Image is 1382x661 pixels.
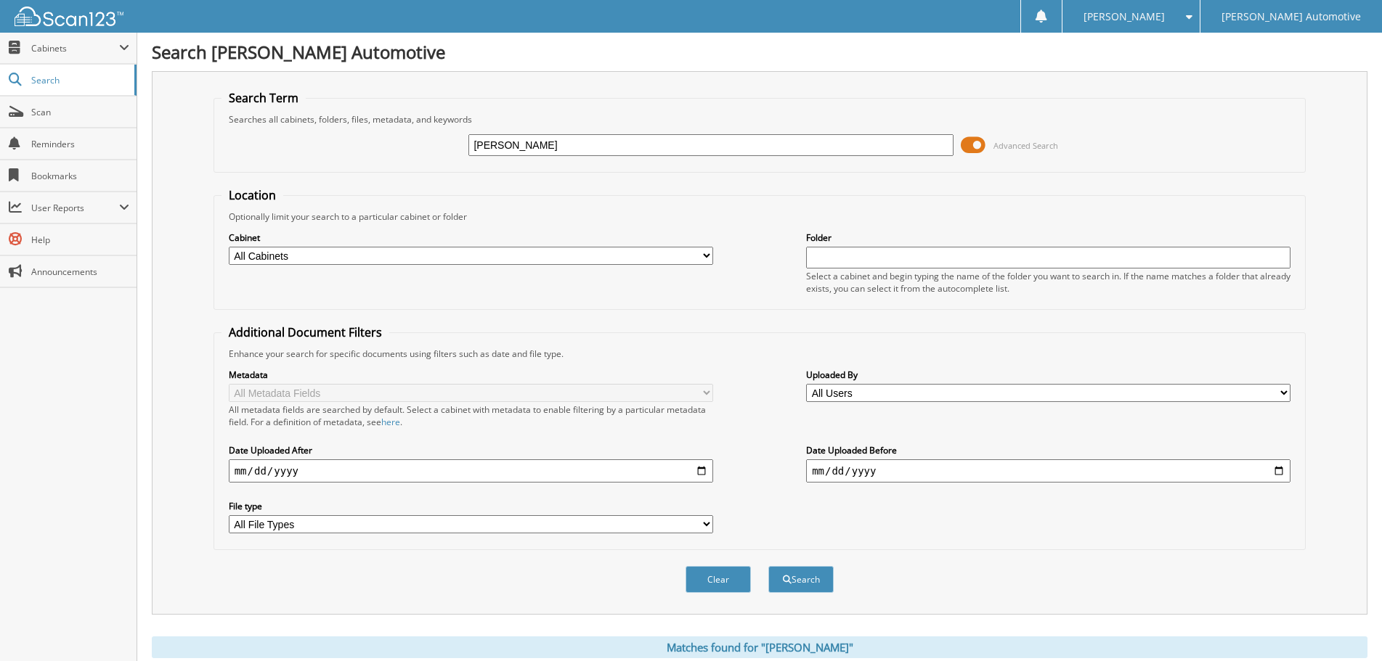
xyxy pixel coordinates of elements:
[31,42,119,54] span: Cabinets
[806,270,1290,295] div: Select a cabinet and begin typing the name of the folder you want to search in. If the name match...
[806,444,1290,456] label: Date Uploaded Before
[229,231,713,244] label: Cabinet
[152,40,1367,64] h1: Search [PERSON_NAME] Automotive
[15,7,123,26] img: scan123-logo-white.svg
[1222,12,1361,21] span: [PERSON_NAME] Automotive
[229,500,713,512] label: File type
[221,90,306,106] legend: Search Term
[229,403,713,428] div: All metadata fields are searched by default. Select a cabinet with metadata to enable filtering b...
[806,369,1290,381] label: Uploaded By
[221,348,1298,360] div: Enhance your search for specific documents using filters such as date and file type.
[1084,12,1165,21] span: [PERSON_NAME]
[221,324,389,340] legend: Additional Document Filters
[229,444,713,456] label: Date Uploaded After
[229,459,713,483] input: start
[229,369,713,381] label: Metadata
[31,74,127,86] span: Search
[31,106,129,118] span: Scan
[806,459,1290,483] input: end
[686,566,751,593] button: Clear
[152,636,1367,658] div: Matches found for "[PERSON_NAME]"
[31,202,119,214] span: User Reports
[221,113,1298,126] div: Searches all cabinets, folders, files, metadata, and keywords
[221,210,1298,223] div: Optionally limit your search to a particular cabinet or folder
[31,170,129,182] span: Bookmarks
[31,266,129,278] span: Announcements
[806,231,1290,244] label: Folder
[768,566,834,593] button: Search
[993,140,1058,151] span: Advanced Search
[31,138,129,150] span: Reminders
[381,416,400,428] a: here
[31,234,129,246] span: Help
[221,187,283,203] legend: Location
